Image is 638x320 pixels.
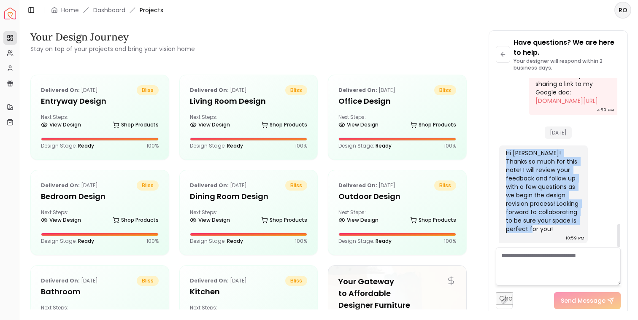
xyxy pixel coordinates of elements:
b: Delivered on: [190,277,229,284]
div: Next Steps: [41,114,159,131]
span: bliss [285,180,307,191]
p: 100 % [146,143,159,149]
a: View Design [41,214,81,226]
b: Delivered on: [41,182,80,189]
a: View Design [338,119,378,131]
span: bliss [434,85,456,95]
span: [DATE] [545,126,572,139]
p: 100 % [295,143,307,149]
a: View Design [190,214,230,226]
a: Home [61,6,79,14]
p: 100 % [444,238,456,245]
a: Shop Products [261,214,307,226]
a: Shop Products [410,214,456,226]
nav: breadcrumb [51,6,163,14]
b: Delivered on: [190,182,229,189]
p: [DATE] [190,180,247,191]
span: bliss [285,276,307,286]
b: Delivered on: [338,86,377,94]
h5: Office design [338,95,456,107]
span: bliss [137,180,159,191]
span: bliss [434,180,456,191]
small: Stay on top of your projects and bring your vision home [30,45,195,53]
div: Next Steps: [190,209,308,226]
p: Design Stage: [41,143,94,149]
span: Ready [78,142,94,149]
span: Ready [227,237,243,245]
div: Next Steps: [190,114,308,131]
h5: Outdoor design [338,191,456,202]
p: Have questions? We are here to help. [514,38,621,58]
a: Spacejoy [4,8,16,19]
p: 100 % [146,238,159,245]
span: Projects [140,6,163,14]
p: 100 % [444,143,456,149]
p: Your designer will respond within 2 business days. [514,58,621,71]
b: Delivered on: [41,277,80,284]
a: View Design [338,214,378,226]
p: [DATE] [338,85,395,95]
a: View Design [190,119,230,131]
p: Design Stage: [190,143,243,149]
a: [DOMAIN_NAME][URL] [535,97,598,105]
h5: Living Room design [190,95,308,107]
span: bliss [285,85,307,95]
p: [DATE] [338,180,395,191]
h5: Dining Room design [190,191,308,202]
button: RO [614,2,631,19]
span: Ready [376,142,392,149]
span: Ready [78,237,94,245]
h5: Bedroom design [41,191,159,202]
div: Next Steps: [41,209,159,226]
div: 4:59 PM [597,106,614,114]
p: 100 % [295,238,307,245]
div: Next Steps: [338,209,456,226]
p: Design Stage: [41,238,94,245]
p: [DATE] [190,85,247,95]
h5: Kitchen [190,286,308,298]
b: Delivered on: [41,86,80,94]
h5: entryway design [41,95,159,107]
p: [DATE] [41,276,98,286]
p: [DATE] [41,180,98,191]
h5: Your Gateway to Affordable Designer Furniture [338,276,456,311]
a: Shop Products [261,119,307,131]
span: Ready [376,237,392,245]
h3: Your Design Journey [30,30,195,44]
p: [DATE] [41,85,98,95]
a: Shop Products [113,119,159,131]
div: Hi [PERSON_NAME]! Thanks so much for this note! I will review your feedback and follow up with a ... [506,149,579,233]
p: Design Stage: [190,238,243,245]
b: Delivered on: [338,182,377,189]
a: View Design [41,119,81,131]
div: Next Steps: [338,114,456,131]
p: [DATE] [190,276,247,286]
img: Spacejoy Logo [4,8,16,19]
span: bliss [137,276,159,286]
span: bliss [137,85,159,95]
p: Design Stage: [338,143,392,149]
span: RO [615,3,630,18]
a: Dashboard [93,6,125,14]
a: Shop Products [410,119,456,131]
p: Design Stage: [338,238,392,245]
b: Delivered on: [190,86,229,94]
div: 10:59 PM [566,234,584,242]
a: Shop Products [113,214,159,226]
span: Ready [227,142,243,149]
h5: Bathroom [41,286,159,298]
